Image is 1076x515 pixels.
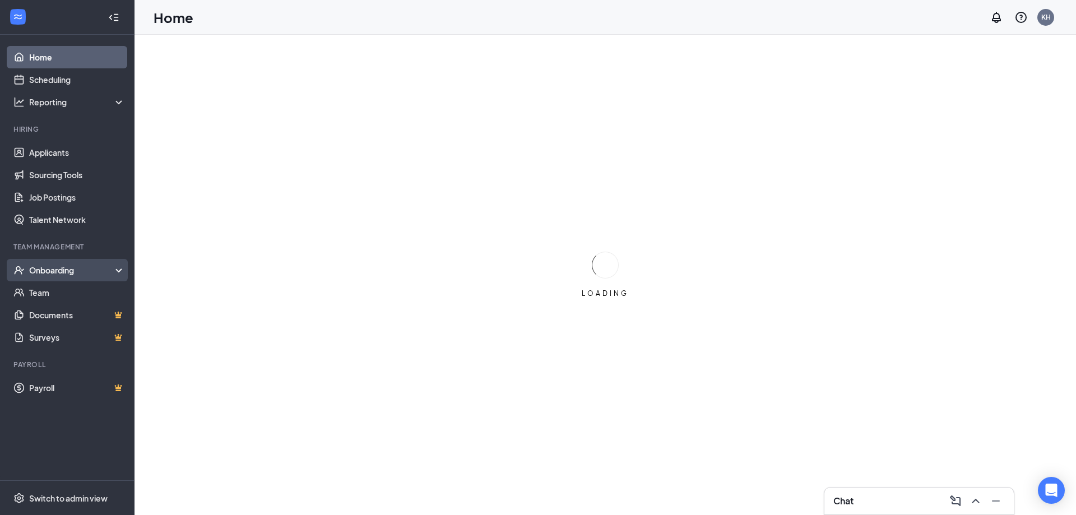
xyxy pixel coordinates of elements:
[29,377,125,399] a: PayrollCrown
[967,492,985,510] button: ChevronUp
[29,326,125,349] a: SurveysCrown
[29,493,108,504] div: Switch to admin view
[29,281,125,304] a: Team
[29,265,115,276] div: Onboarding
[1038,477,1065,504] div: Open Intercom Messenger
[990,11,1003,24] svg: Notifications
[577,289,633,298] div: LOADING
[1014,11,1028,24] svg: QuestionInfo
[12,11,24,22] svg: WorkstreamLogo
[29,186,125,208] a: Job Postings
[989,494,1003,508] svg: Minimize
[29,304,125,326] a: DocumentsCrown
[13,96,25,108] svg: Analysis
[29,68,125,91] a: Scheduling
[833,495,854,507] h3: Chat
[987,492,1005,510] button: Minimize
[29,208,125,231] a: Talent Network
[969,494,982,508] svg: ChevronUp
[13,265,25,276] svg: UserCheck
[154,8,193,27] h1: Home
[29,96,126,108] div: Reporting
[13,493,25,504] svg: Settings
[1041,12,1051,22] div: KH
[949,494,962,508] svg: ComposeMessage
[13,242,123,252] div: Team Management
[29,46,125,68] a: Home
[13,124,123,134] div: Hiring
[29,141,125,164] a: Applicants
[947,492,964,510] button: ComposeMessage
[13,360,123,369] div: Payroll
[108,12,119,23] svg: Collapse
[29,164,125,186] a: Sourcing Tools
